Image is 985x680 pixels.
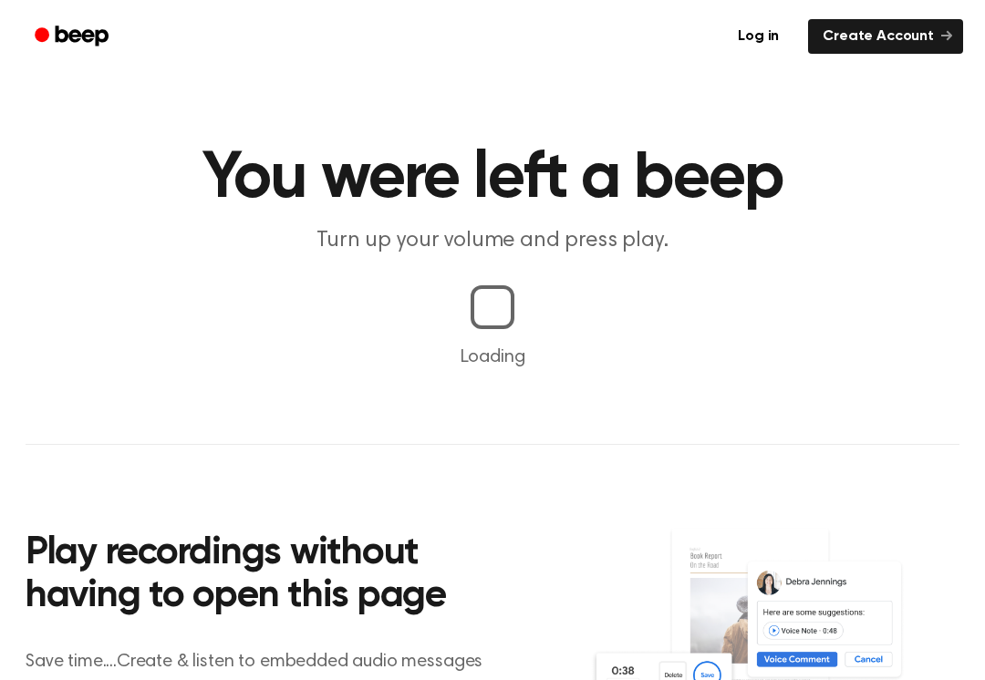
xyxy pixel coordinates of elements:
h2: Play recordings without having to open this page [26,532,517,619]
h1: You were left a beep [26,146,959,211]
a: Beep [22,19,125,55]
a: Log in [720,15,797,57]
p: Turn up your volume and press play. [142,226,843,256]
p: Loading [22,344,963,371]
a: Create Account [808,19,963,54]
